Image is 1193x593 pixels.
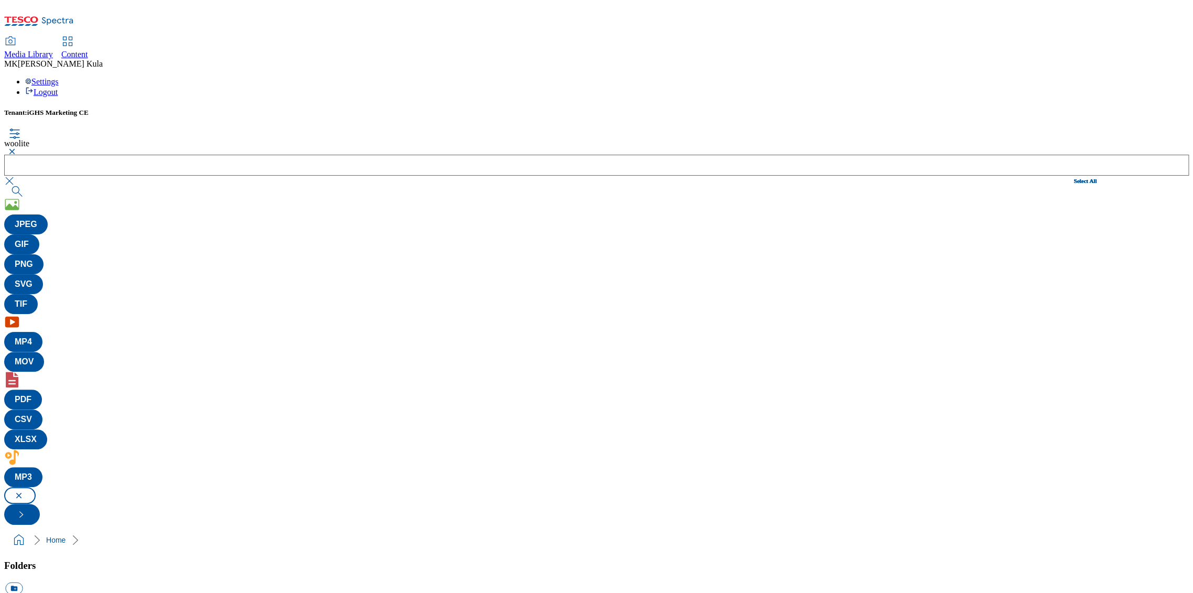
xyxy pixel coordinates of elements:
a: home [10,532,27,548]
button: PNG [4,254,44,274]
button: SVG [4,274,43,294]
button: TIF [4,294,38,314]
span: woolite [4,139,29,148]
h3: Folders [4,560,1189,572]
span: Content [61,50,88,59]
button: MP4 [4,332,42,352]
a: Home [46,536,66,544]
button: GIF [4,234,39,254]
a: Logout [25,88,58,96]
a: Media Library [4,37,53,59]
a: Settings [25,77,59,86]
button: CSV [4,409,42,429]
span: MK [4,59,18,68]
span: [PERSON_NAME] Kula [18,59,103,68]
button: XLSX [4,429,47,449]
a: Content [61,37,88,59]
button: Select All [1073,178,1097,184]
button: JPEG [4,214,48,234]
button: MP3 [4,467,42,487]
span: Media Library [4,50,53,59]
button: MOV [4,352,44,372]
span: iGHS Marketing CE [27,109,89,116]
nav: breadcrumb [4,530,1189,550]
button: PDF [4,390,42,409]
h5: Tenant: [4,109,1189,117]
